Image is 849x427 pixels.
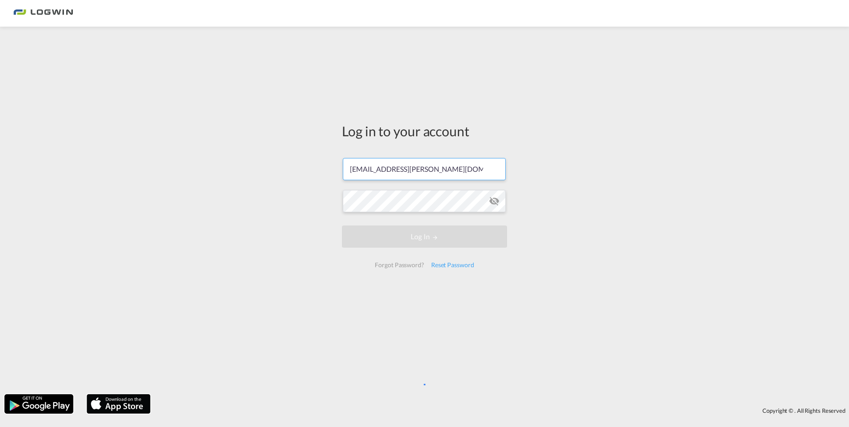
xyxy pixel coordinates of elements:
[155,403,849,418] div: Copyright © . All Rights Reserved
[428,257,478,273] div: Reset Password
[371,257,427,273] div: Forgot Password?
[343,158,506,180] input: Enter email/phone number
[4,393,74,415] img: google.png
[489,196,500,206] md-icon: icon-eye-off
[13,4,73,24] img: bc73a0e0d8c111efacd525e4c8ad7d32.png
[342,122,507,140] div: Log in to your account
[342,225,507,248] button: LOGIN
[86,393,151,415] img: apple.png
